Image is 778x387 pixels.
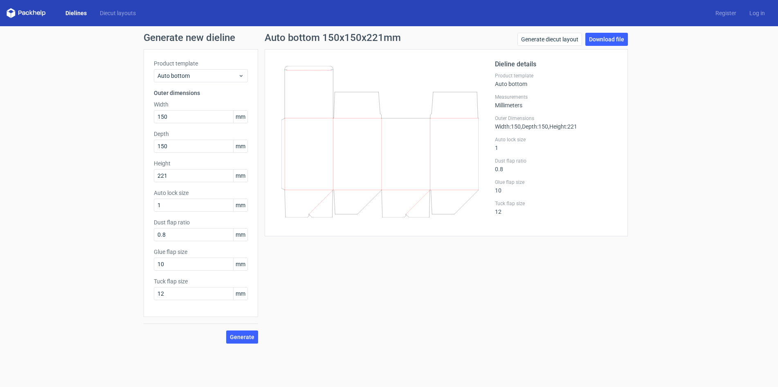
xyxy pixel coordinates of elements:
[495,94,618,109] div: Millimeters
[154,59,248,68] label: Product template
[495,179,618,186] label: Glue flap size
[495,136,618,143] label: Auto lock size
[233,140,247,152] span: mm
[743,9,771,17] a: Log in
[154,218,248,226] label: Dust flap ratio
[495,200,618,215] div: 12
[154,277,248,285] label: Tuck flap size
[233,258,247,270] span: mm
[495,179,618,194] div: 10
[709,9,743,17] a: Register
[154,89,248,97] h3: Outer dimensions
[144,33,634,43] h1: Generate new dieline
[585,33,628,46] a: Download file
[157,72,238,80] span: Auto bottom
[59,9,93,17] a: Dielines
[495,123,521,130] span: Width : 150
[233,199,247,211] span: mm
[495,158,618,164] label: Dust flap ratio
[495,72,618,87] div: Auto bottom
[154,248,248,256] label: Glue flap size
[495,72,618,79] label: Product template
[265,33,401,43] h1: Auto bottom 150x150x221mm
[495,59,618,69] h2: Dieline details
[230,334,254,340] span: Generate
[233,287,247,300] span: mm
[495,158,618,172] div: 0.8
[521,123,548,130] span: , Depth : 150
[233,170,247,182] span: mm
[517,33,582,46] a: Generate diecut layout
[495,115,618,122] label: Outer Dimensions
[154,189,248,197] label: Auto lock size
[495,94,618,100] label: Measurements
[154,100,248,109] label: Width
[226,330,258,344] button: Generate
[93,9,142,17] a: Diecut layouts
[495,200,618,207] label: Tuck flap size
[233,229,247,241] span: mm
[548,123,577,130] span: , Height : 221
[233,111,247,123] span: mm
[495,136,618,151] div: 1
[154,130,248,138] label: Depth
[154,159,248,167] label: Height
